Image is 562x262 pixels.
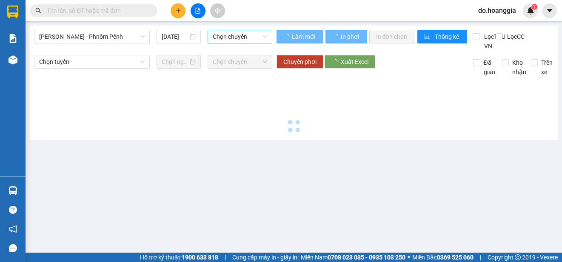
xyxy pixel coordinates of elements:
[171,3,185,18] button: plus
[533,4,536,10] span: 1
[412,253,474,262] span: Miền Bắc
[162,32,188,41] input: 12/09/2025
[225,253,226,262] span: |
[538,58,556,77] span: Trên xe
[369,30,416,43] button: In đơn chọn
[408,256,410,259] span: ⚪️
[480,58,499,77] span: Đã giao
[214,8,220,14] span: aim
[332,34,339,40] span: loading
[9,34,17,43] img: solution-icon
[292,32,317,41] span: Làm mới
[325,30,367,43] button: In phơi
[9,206,17,214] span: question-circle
[191,3,205,18] button: file-add
[301,253,405,262] span: Miền Nam
[9,186,17,195] img: warehouse-icon
[435,32,460,41] span: Thống kê
[47,6,147,15] input: Tìm tên, số ĐT hoặc mã đơn
[9,55,17,64] img: warehouse-icon
[325,55,375,69] button: Xuất Excel
[213,55,267,68] span: Chọn chuyến
[515,254,521,260] span: copyright
[9,244,17,252] span: message
[213,30,267,43] span: Chọn chuyến
[140,253,218,262] span: Hỗ trợ kỹ thuật:
[437,254,474,261] strong: 0369 525 060
[424,34,431,40] span: bar-chart
[546,7,553,14] span: caret-down
[277,55,323,69] button: Chuyển phơi
[39,30,145,43] span: Hồ Chí Minh - Phnôm Pênh
[283,34,291,40] span: loading
[182,254,218,261] strong: 1900 633 818
[7,6,18,18] img: logo-vxr
[9,225,17,233] span: notification
[531,4,537,10] sup: 1
[210,3,225,18] button: aim
[504,32,526,41] span: Lọc CC
[480,253,481,262] span: |
[39,55,145,68] span: Chọn tuyến
[162,57,188,66] input: Chọn ngày
[232,253,299,262] span: Cung cấp máy in - giấy in:
[509,58,530,77] span: Kho nhận
[277,30,323,43] button: Làm mới
[527,7,534,14] img: icon-new-feature
[341,32,360,41] span: In phơi
[328,254,405,261] strong: 0708 023 035 - 0935 103 250
[195,8,201,14] span: file-add
[542,3,557,18] button: caret-down
[417,30,467,43] button: bar-chartThống kê
[175,8,181,14] span: plus
[35,8,41,14] span: search
[481,32,507,51] span: Lọc THU VN
[471,5,523,16] span: do.hoanggia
